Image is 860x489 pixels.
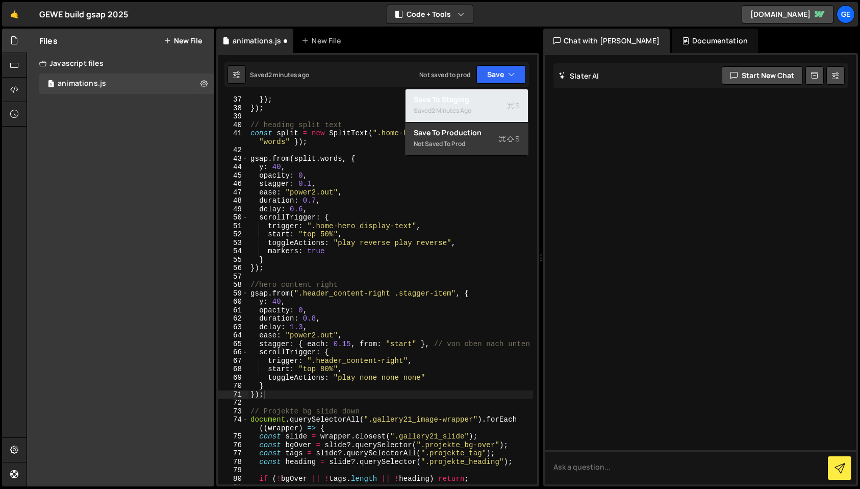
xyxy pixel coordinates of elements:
button: Code + Tools [387,5,473,23]
img: tab_keywords_by_traffic_grey.svg [99,59,108,67]
div: 76 [218,441,248,450]
div: 80 [218,475,248,483]
div: GEWE build gsap 2025 [39,8,128,20]
div: 43 [218,155,248,163]
div: 42 [218,146,248,155]
div: 51 [218,222,248,231]
div: Domain [53,60,75,67]
div: 44 [218,163,248,172]
span: 1 [48,81,54,89]
div: Save to Production [414,128,520,138]
div: 72 [218,399,248,407]
a: GE [837,5,855,23]
div: 69 [218,374,248,382]
img: logo_orange.svg [16,16,24,25]
div: 68 [218,365,248,374]
div: 73 [218,407,248,416]
button: New File [164,37,202,45]
h2: Slater AI [559,71,599,81]
div: 54 [218,247,248,256]
div: 77 [218,449,248,458]
a: [DOMAIN_NAME] [742,5,833,23]
div: Not saved to prod [419,70,470,79]
button: Save to ProductionS Not saved to prod [406,123,528,156]
div: 63 [218,323,248,332]
div: 37 [218,95,248,104]
div: 48 [218,197,248,205]
div: 16828/45989.js [39,74,214,94]
div: Keywords nach Traffic [111,60,176,67]
button: Save to StagingS Saved2 minutes ago [406,89,528,123]
div: 65 [218,340,248,349]
img: tab_domain_overview_orange.svg [41,59,49,67]
div: 45 [218,172,248,180]
div: Save to Staging [414,94,520,105]
div: 52 [218,230,248,239]
div: 66 [218,348,248,357]
h2: Files [39,35,58,46]
div: 61 [218,306,248,315]
div: 75 [218,432,248,441]
div: 62 [218,314,248,323]
div: animations.js [58,79,106,88]
div: 64 [218,331,248,340]
div: 49 [218,205,248,214]
div: Chat with [PERSON_NAME] [543,29,670,53]
div: 55 [218,256,248,264]
button: Save [476,65,526,84]
div: 74 [218,415,248,432]
div: Not saved to prod [414,138,520,150]
div: animations.js [233,36,281,46]
div: Domain: [PERSON_NAME][DOMAIN_NAME] [27,27,169,35]
div: 41 [218,129,248,146]
div: 67 [218,357,248,365]
div: 53 [218,239,248,248]
div: 59 [218,289,248,298]
div: 2 minutes ago [432,106,471,115]
div: 60 [218,298,248,306]
button: Start new chat [722,66,803,85]
div: 50 [218,213,248,222]
div: v 4.0.25 [29,16,50,25]
a: 🤙 [2,2,27,27]
div: Documentation [672,29,758,53]
div: 57 [218,273,248,281]
div: 38 [218,104,248,113]
div: 56 [218,264,248,273]
div: 71 [218,390,248,399]
span: S [499,134,520,144]
div: 39 [218,112,248,121]
div: 47 [218,188,248,197]
div: 79 [218,466,248,475]
div: Saved [414,105,520,117]
div: Saved [250,70,309,79]
div: 58 [218,281,248,289]
div: 78 [218,458,248,467]
div: 46 [218,180,248,188]
img: website_grey.svg [16,27,24,35]
div: New File [301,36,344,46]
div: 40 [218,121,248,130]
div: Javascript files [27,53,214,74]
div: 70 [218,382,248,390]
div: 2 minutes ago [268,70,309,79]
span: S [507,101,520,111]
